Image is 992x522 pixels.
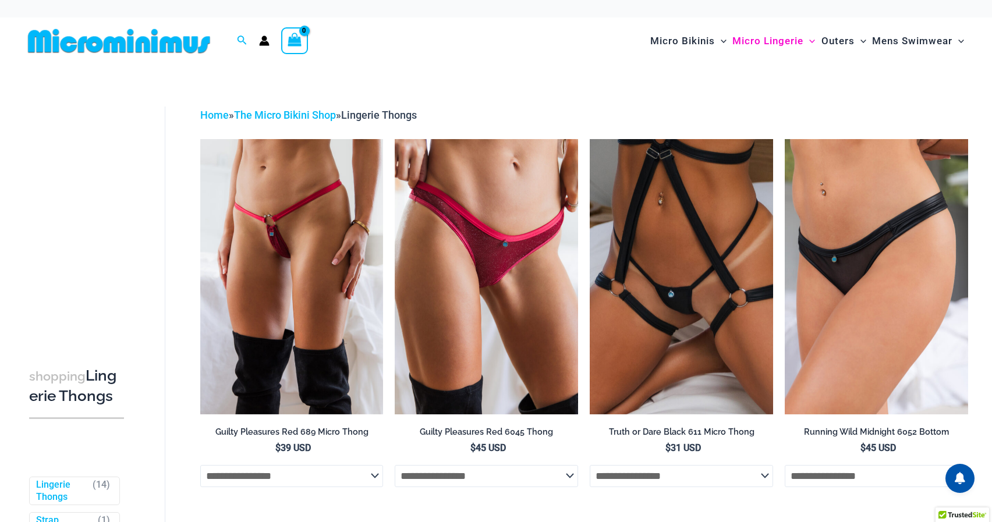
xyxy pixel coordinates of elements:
iframe: TrustedSite Certified [29,97,134,330]
h2: Truth or Dare Black 611 Micro Thong [590,427,773,438]
a: The Micro Bikini Shop [234,109,336,121]
a: Truth or Dare Black Micro 02Truth or Dare Black 1905 Bodysuit 611 Micro 12Truth or Dare Black 190... [590,139,773,414]
span: Menu Toggle [952,26,964,56]
span: Menu Toggle [715,26,727,56]
a: OutersMenu ToggleMenu Toggle [819,23,869,59]
a: Guilty Pleasures Red 6045 Thong 01Guilty Pleasures Red 6045 Thong 02Guilty Pleasures Red 6045 Tho... [395,139,578,414]
span: Mens Swimwear [872,26,952,56]
span: Lingerie Thongs [341,109,417,121]
bdi: 31 USD [665,442,701,453]
span: $ [275,442,281,453]
img: MM SHOP LOGO FLAT [23,28,215,54]
h2: Running Wild Midnight 6052 Bottom [785,427,968,438]
h2: Guilty Pleasures Red 689 Micro Thong [200,427,384,438]
a: Micro LingerieMenu ToggleMenu Toggle [729,23,818,59]
a: Mens SwimwearMenu ToggleMenu Toggle [869,23,967,59]
a: Micro BikinisMenu ToggleMenu Toggle [647,23,729,59]
img: Running Wild Midnight 6052 Bottom 01 [785,139,968,414]
span: Micro Lingerie [732,26,803,56]
span: Outers [821,26,855,56]
a: Account icon link [259,35,270,46]
span: $ [470,442,476,453]
a: Search icon link [237,34,247,48]
span: Menu Toggle [855,26,866,56]
a: View Shopping Cart, empty [281,27,308,54]
a: Guilty Pleasures Red 689 Micro Thong [200,427,384,442]
bdi: 45 USD [860,442,896,453]
h2: Guilty Pleasures Red 6045 Thong [395,427,578,438]
a: Lingerie Thongs [36,479,87,503]
img: Guilty Pleasures Red 6045 Thong 01 [395,139,578,414]
img: Truth or Dare Black Micro 02 [590,139,773,414]
span: Menu Toggle [803,26,815,56]
a: Home [200,109,229,121]
span: » » [200,109,417,121]
a: Truth or Dare Black 611 Micro Thong [590,427,773,442]
span: $ [860,442,866,453]
a: Running Wild Midnight 6052 Bottom [785,427,968,442]
bdi: 39 USD [275,442,311,453]
span: Micro Bikinis [650,26,715,56]
h3: Lingerie Thongs [29,366,124,406]
span: $ [665,442,671,453]
a: Running Wild Midnight 6052 Bottom 01Running Wild Midnight 1052 Top 6052 Bottom 05Running Wild Mid... [785,139,968,414]
span: shopping [29,369,86,383]
img: Guilty Pleasures Red 689 Micro 01 [200,139,384,414]
span: ( ) [93,479,110,503]
span: 14 [96,479,107,490]
bdi: 45 USD [470,442,506,453]
a: Guilty Pleasures Red 689 Micro 01Guilty Pleasures Red 689 Micro 02Guilty Pleasures Red 689 Micro 02 [200,139,384,414]
nav: Site Navigation [646,22,969,61]
a: Guilty Pleasures Red 6045 Thong [395,427,578,442]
